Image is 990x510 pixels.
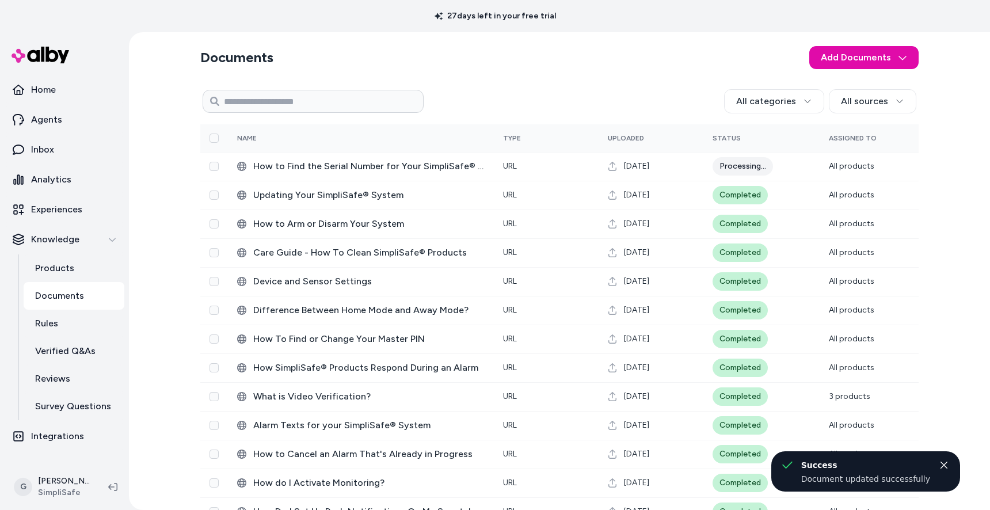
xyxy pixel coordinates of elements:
span: [DATE] [624,161,649,172]
button: Select row [210,306,219,315]
a: Integrations [5,423,124,450]
p: Integrations [31,429,84,443]
a: Inbox [5,136,124,163]
p: Documents [35,289,84,303]
span: All products [829,190,874,200]
a: Documents [24,282,124,310]
p: Inbox [31,143,54,157]
span: [DATE] [624,247,649,258]
span: Assigned To [829,134,877,142]
span: Status [713,134,741,142]
button: Select row [210,334,219,344]
span: How SimpliSafe® Products Respond During an Alarm [253,361,485,375]
span: G [14,478,32,496]
span: What is Video Verification? [253,390,485,404]
span: How to Arm or Disarm Your System [253,217,485,231]
span: All products [829,363,874,372]
span: Device and Sensor Settings [253,275,485,288]
span: [DATE] [624,448,649,460]
span: Uploaded [608,134,644,142]
span: URL [503,161,517,171]
button: Select row [210,191,219,200]
div: Success [801,458,930,472]
a: Home [5,76,124,104]
button: Select row [210,478,219,488]
button: Select row [210,450,219,459]
span: 3 products [829,391,870,401]
div: Completed [713,186,768,204]
span: All products [829,219,874,229]
span: ‎How to Find the Serial Number for Your SimpliSafe® Device or Camera [253,159,485,173]
p: Products [35,261,74,275]
span: Alarm Texts for your SimpliSafe® System [253,418,485,432]
p: Reviews [35,372,70,386]
span: [DATE] [624,305,649,316]
button: All categories [724,89,824,113]
span: How do I Activate Monitoring? [253,476,485,490]
a: Analytics [5,166,124,193]
span: [DATE] [624,218,649,230]
span: All products [829,161,874,171]
span: All products [829,305,874,315]
div: Completed [713,387,768,406]
span: URL [503,219,517,229]
p: [PERSON_NAME] [38,475,90,487]
div: Processing... [713,157,773,176]
div: ‎Updating Your SimpliSafe® System [237,188,485,202]
a: Verified Q&As [24,337,124,365]
button: Knowledge [5,226,124,253]
div: What is Video Verification? [237,390,485,404]
div: ‎How to Find the Serial Number for Your SimpliSafe® Device or Camera [237,159,485,173]
div: Completed [713,272,768,291]
div: Completed [713,330,768,348]
span: [DATE] [624,189,649,201]
button: Select row [210,363,219,372]
span: URL [503,391,517,401]
span: [DATE] [624,333,649,345]
span: URL [503,478,517,488]
span: [DATE] [624,477,649,489]
div: Name [237,134,323,143]
button: Select all [210,134,219,143]
button: Select row [210,162,219,171]
div: Document updated successfully [801,473,930,485]
p: Knowledge [31,233,79,246]
p: 27 days left in your free trial [428,10,563,22]
div: Care Guide - How To Clean SimpliSafe® Products [237,246,485,260]
p: Home [31,83,56,97]
span: SimpliSafe [38,487,90,498]
a: Experiences [5,196,124,223]
div: Completed [713,474,768,492]
button: Select row [210,248,219,257]
div: How To Find or Change Your Master PIN [237,332,485,346]
div: Completed [713,445,768,463]
span: All sources [841,94,888,108]
a: Rules [24,310,124,337]
p: Experiences [31,203,82,216]
div: Completed [713,416,768,435]
div: Difference Between Home Mode and Away Mode? [237,303,485,317]
span: URL [503,363,517,372]
button: Select row [210,277,219,286]
span: URL [503,334,517,344]
p: Analytics [31,173,71,187]
div: How to Cancel an Alarm That's Already in Progress [237,447,485,461]
span: Care Guide - How To Clean SimpliSafe® Products [253,246,485,260]
span: URL [503,190,517,200]
button: Select row [210,392,219,401]
div: Completed [713,359,768,377]
p: Survey Questions [35,399,111,413]
span: ‎Updating Your SimpliSafe® System [253,188,485,202]
div: Device and Sensor Settings [237,275,485,288]
button: All sources [829,89,916,113]
a: Survey Questions [24,393,124,420]
span: All products [829,248,874,257]
h2: Documents [200,48,273,67]
span: [DATE] [624,362,649,374]
div: Completed [713,243,768,262]
a: Agents [5,106,124,134]
p: Rules [35,317,58,330]
span: URL [503,305,517,315]
button: Select row [210,219,219,229]
button: G[PERSON_NAME]SimpliSafe [7,469,99,505]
